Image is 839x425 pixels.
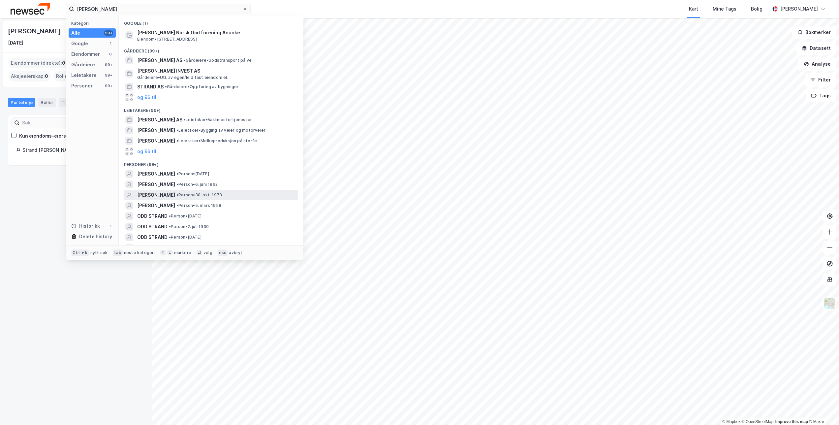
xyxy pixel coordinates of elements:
[169,235,171,240] span: •
[137,67,295,75] span: [PERSON_NAME] INVEST AS
[806,393,839,425] div: Kontrollprogram for chat
[137,191,175,199] span: [PERSON_NAME]
[79,233,112,241] div: Delete history
[45,72,48,80] span: 0
[108,41,113,46] div: 1
[104,83,113,88] div: 99+
[90,250,108,255] div: nytt søk
[71,71,97,79] div: Leietakere
[792,26,836,39] button: Bokmerker
[71,222,100,230] div: Historikk
[8,98,35,107] div: Portefølje
[71,61,95,69] div: Gårdeiere
[176,203,178,208] span: •
[203,250,212,255] div: velg
[169,224,171,229] span: •
[806,393,839,425] iframe: Chat Widget
[137,29,295,37] span: [PERSON_NAME] Norsk Ocd forening Ananke
[176,171,178,176] span: •
[137,233,168,241] span: ODD STRAND
[104,62,113,67] div: 99+
[218,249,228,256] div: esc
[137,223,168,231] span: ODD STRAND
[19,132,75,140] div: Kun eiendoms-eierskap
[184,58,186,63] span: •
[119,157,303,169] div: Personer (99+)
[62,59,65,67] span: 0
[71,82,93,90] div: Personer
[22,146,136,154] div: Strand [PERSON_NAME]
[775,419,808,424] a: Improve this map
[169,224,209,229] span: Person • 2. juli 1930
[137,137,175,145] span: [PERSON_NAME]
[71,50,100,58] div: Eiendommer
[780,5,818,13] div: [PERSON_NAME]
[119,43,303,55] div: Gårdeiere (99+)
[53,71,77,82] div: Roller :
[137,202,175,210] span: [PERSON_NAME]
[137,170,175,178] span: [PERSON_NAME]
[8,71,51,82] div: Aksjeeierskap :
[137,83,164,91] span: STRAND AS
[137,147,156,155] button: og 96 til
[176,128,178,133] span: •
[176,192,222,198] span: Person • 30. okt. 1973
[119,103,303,114] div: Leietakere (99+)
[137,116,182,124] span: [PERSON_NAME] AS
[169,213,202,219] span: Person • [DATE]
[137,212,168,220] span: ODD STRAND
[176,138,257,144] span: Leietaker • Melkeproduksjon på storfe
[169,235,202,240] span: Person • [DATE]
[184,117,186,122] span: •
[176,203,221,208] span: Person • 5. mars 1958
[805,73,836,86] button: Filter
[823,297,836,310] img: Z
[8,26,62,36] div: [PERSON_NAME]
[119,16,303,27] div: Google (1)
[11,3,50,15] img: newsec-logo.f6e21ccffca1b3a03d2d.png
[174,250,191,255] div: markere
[137,75,228,80] span: Gårdeiere • Utl. av egen/leid fast eiendom el.
[806,89,836,102] button: Tags
[71,21,116,26] div: Kategori
[124,250,155,255] div: neste kategori
[176,182,218,187] span: Person • 6. juni 1962
[71,249,89,256] div: Ctrl + k
[751,5,762,13] div: Bolig
[229,250,242,255] div: avbryt
[19,118,92,128] input: Søk
[742,419,774,424] a: OpenStreetMap
[165,84,167,89] span: •
[8,39,23,47] div: [DATE]
[169,213,171,218] span: •
[796,42,836,55] button: Datasett
[722,419,740,424] a: Mapbox
[104,73,113,78] div: 99+
[104,30,113,36] div: 99+
[798,57,836,71] button: Analyse
[108,223,113,229] div: 1
[176,128,265,133] span: Leietaker • Bygging av veier og motorveier
[137,93,156,101] button: og 96 til
[176,138,178,143] span: •
[71,29,80,37] div: Alle
[176,192,178,197] span: •
[713,5,736,13] div: Mine Tags
[137,126,175,134] span: [PERSON_NAME]
[137,37,197,42] span: Eiendom • [STREET_ADDRESS]
[176,171,209,177] span: Person • [DATE]
[71,40,88,48] div: Google
[184,117,252,122] span: Leietaker • Vaktmestertjenester
[137,56,182,64] span: [PERSON_NAME] AS
[38,98,56,107] div: Roller
[184,58,253,63] span: Gårdeiere • Godstransport på vei
[74,4,242,14] input: Søk på adresse, matrikkel, gårdeiere, leietakere eller personer
[108,51,113,57] div: 0
[8,58,68,68] div: Eiendommer (direkte) :
[59,98,104,107] div: Transaksjoner
[176,182,178,187] span: •
[165,84,239,89] span: Gårdeiere • Oppføring av bygninger
[113,249,123,256] div: tab
[137,244,168,252] span: ODD STRAND
[689,5,698,13] div: Kart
